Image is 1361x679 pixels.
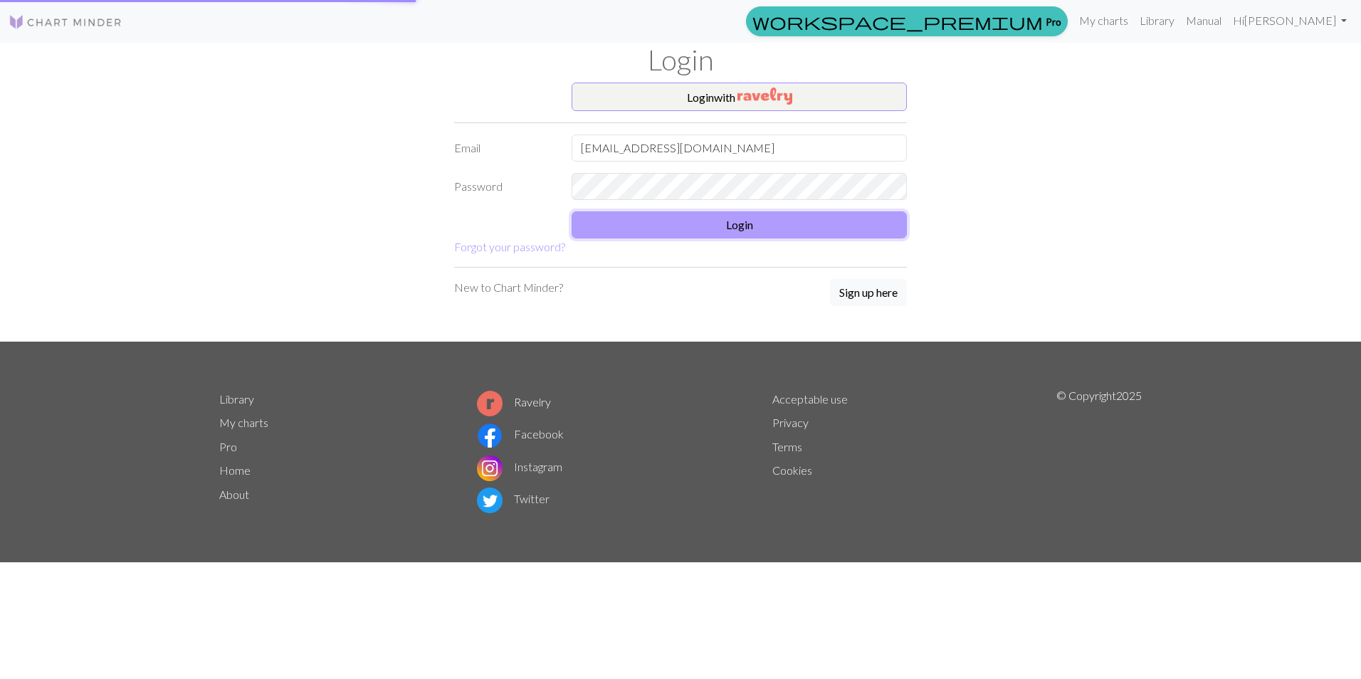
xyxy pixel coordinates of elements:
a: Forgot your password? [454,240,565,253]
a: Facebook [477,427,564,441]
label: Password [446,173,563,200]
a: Acceptable use [772,392,848,406]
p: New to Chart Minder? [454,279,563,296]
button: Loginwith [572,83,907,111]
a: Terms [772,440,802,453]
a: Twitter [477,492,550,505]
img: Ravelry logo [477,391,503,416]
a: Library [219,392,254,406]
img: Logo [9,14,122,31]
a: My charts [219,416,268,429]
a: About [219,488,249,501]
label: Email [446,135,563,162]
a: Manual [1180,6,1227,35]
a: My charts [1073,6,1134,35]
a: Home [219,463,251,477]
a: Privacy [772,416,809,429]
a: Pro [746,6,1068,36]
span: workspace_premium [752,11,1043,31]
a: Pro [219,440,237,453]
img: Instagram logo [477,456,503,481]
a: Sign up here [830,279,907,307]
a: Cookies [772,463,812,477]
a: Library [1134,6,1180,35]
img: Twitter logo [477,488,503,513]
button: Sign up here [830,279,907,306]
button: Login [572,211,907,238]
a: Ravelry [477,395,551,409]
a: Instagram [477,460,562,473]
p: © Copyright 2025 [1056,387,1142,517]
img: Ravelry [737,88,792,105]
h1: Login [211,43,1150,77]
a: Hi[PERSON_NAME] [1227,6,1352,35]
img: Facebook logo [477,423,503,448]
